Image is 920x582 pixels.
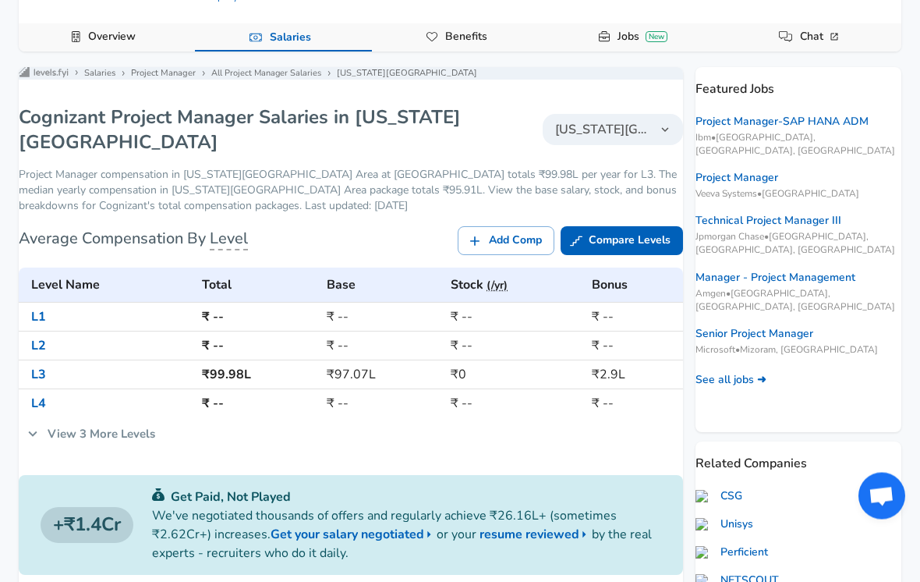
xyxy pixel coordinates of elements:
[695,373,766,389] a: See all jobs ➜
[337,68,477,80] a: [US_STATE][GEOGRAPHIC_DATA]
[82,24,142,51] a: Overview
[19,418,164,451] a: View 3 More Levels
[695,517,753,533] a: Unisys
[451,364,579,386] h6: ₹0
[695,547,714,559] img: perficient.com
[646,32,667,43] div: New
[327,335,439,357] h6: ₹ --
[592,364,677,386] h6: ₹2.9L
[19,105,487,155] h1: Cognizant Project Manager Salaries in [US_STATE][GEOGRAPHIC_DATA]
[487,277,508,296] button: (/yr)
[211,68,321,81] p: All Project Manager Salaries
[19,268,683,418] table: Cognizant's Project Manager levels
[31,367,46,384] a: L3
[695,489,742,505] a: CSG
[592,275,677,296] h6: Bonus
[695,271,855,286] a: Manager - Project Management
[19,24,901,52] div: Company Data Navigation
[695,442,901,474] p: Related Companies
[695,188,901,201] span: Veeva Systems • [GEOGRAPHIC_DATA]
[695,214,841,229] a: Technical Project Manager III
[152,507,661,563] p: We've negotiated thousands of offers and regularly achieve ₹26.16L+ (sometimes ₹2.62Cr+) increase...
[695,327,813,342] a: Senior Project Manager
[202,275,314,296] h6: Total
[858,473,905,520] div: Open chat
[131,68,196,80] a: Project Manager
[202,364,314,386] h6: ₹99.98L
[210,229,248,251] span: Level
[695,288,901,314] span: Amgen • [GEOGRAPHIC_DATA], [GEOGRAPHIC_DATA], [GEOGRAPHIC_DATA]
[794,24,847,51] a: Chat
[327,393,439,415] h6: ₹ --
[264,25,317,51] a: Salaries
[439,24,494,51] a: Benefits
[327,275,439,296] h6: Base
[543,115,683,146] button: [US_STATE][GEOGRAPHIC_DATA]
[695,115,869,130] a: Project Manager-SAP HANA ADM
[451,275,579,296] h6: Stock
[561,227,683,256] a: Compare Levels
[695,132,901,158] span: Ibm • [GEOGRAPHIC_DATA], [GEOGRAPHIC_DATA], [GEOGRAPHIC_DATA]
[327,364,439,386] h6: ₹97.07L
[19,227,248,252] h6: Average Compensation By
[327,307,439,328] h6: ₹ --
[451,335,579,357] h6: ₹ --
[695,68,901,99] p: Featured Jobs
[592,335,677,357] h6: ₹ --
[152,489,165,502] img: svg+xml;base64,PHN2ZyB4bWxucz0iaHR0cDovL3d3dy53My5vcmcvMjAwMC9zdmciIGZpbGw9IiMwYzU0NjAiIHZpZXdCb3...
[451,307,579,328] h6: ₹ --
[202,393,314,415] h6: ₹ --
[695,545,768,561] a: Perficient
[31,275,189,296] h6: Level Name
[695,344,901,357] span: Microsoft • Mizoram, [GEOGRAPHIC_DATA]
[31,396,46,413] a: L4
[592,393,677,415] h6: ₹ --
[271,526,437,545] a: Get your salary negotiated
[451,393,579,415] h6: ₹ --
[592,307,677,328] h6: ₹ --
[695,231,901,257] span: Jpmorgan Chase • [GEOGRAPHIC_DATA], [GEOGRAPHIC_DATA], [GEOGRAPHIC_DATA]
[695,171,778,186] a: Project Manager
[202,307,314,328] h6: ₹ --
[458,227,554,256] a: Add Comp
[695,491,714,503] img: csgi.com
[152,488,661,507] p: Get Paid, Not Played
[31,309,46,326] a: L1
[695,519,714,531] img: unisys.com
[479,526,592,545] a: resume reviewed
[41,508,133,544] a: ₹1.4Cr
[611,24,674,51] a: JobsNew
[31,338,46,355] a: L2
[202,335,314,357] h6: ₹ --
[555,121,652,140] span: [US_STATE][GEOGRAPHIC_DATA]
[19,168,683,215] p: Project Manager compensation in [US_STATE][GEOGRAPHIC_DATA] Area at [GEOGRAPHIC_DATA] totals ₹99....
[84,68,115,80] a: Salaries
